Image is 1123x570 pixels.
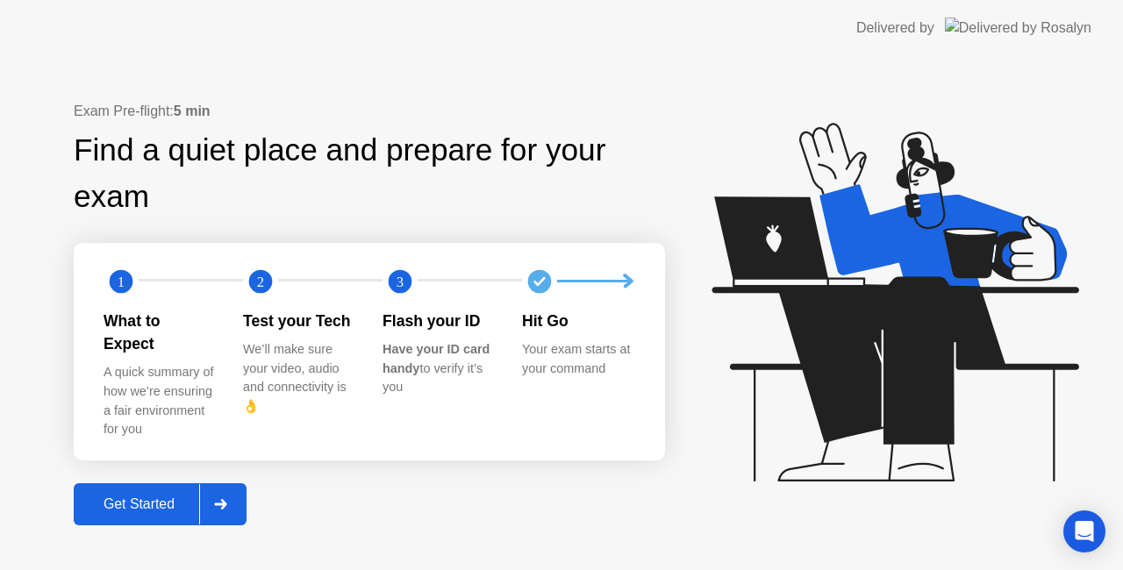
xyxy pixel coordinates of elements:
text: 3 [397,273,404,289]
div: Hit Go [522,310,633,332]
div: A quick summary of how we’re ensuring a fair environment for you [104,363,215,438]
button: Get Started [74,483,247,525]
div: Find a quiet place and prepare for your exam [74,127,665,220]
div: Open Intercom Messenger [1063,510,1105,552]
div: Your exam starts at your command [522,340,633,378]
div: Flash your ID [383,310,494,332]
div: Test your Tech [243,310,354,332]
div: Get Started [79,496,199,512]
div: Delivered by [856,18,934,39]
div: Exam Pre-flight: [74,101,665,122]
text: 2 [257,273,264,289]
div: What to Expect [104,310,215,356]
b: Have your ID card handy [383,342,490,375]
img: Delivered by Rosalyn [945,18,1091,38]
b: 5 min [174,103,211,118]
div: We’ll make sure your video, audio and connectivity is 👌 [243,340,354,416]
text: 1 [118,273,125,289]
div: to verify it’s you [383,340,494,397]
